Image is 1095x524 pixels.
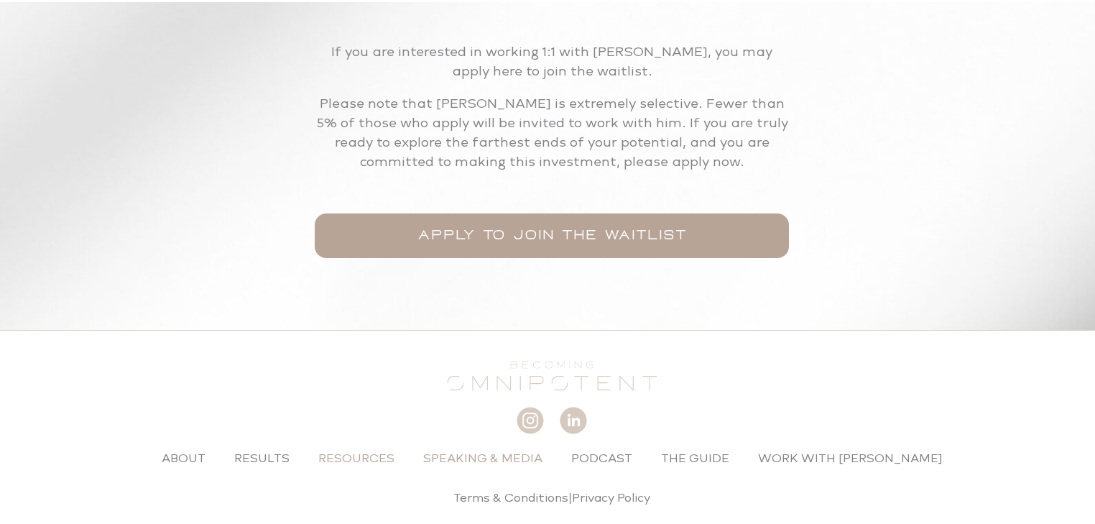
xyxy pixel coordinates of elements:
[744,440,957,473] a: Work with [PERSON_NAME]
[557,440,647,473] a: Podcast
[453,489,568,502] a: Terms & Conditions
[106,487,997,505] p: |
[572,489,650,502] a: Privacy Policy
[315,40,789,79] p: If you are interested in working 1:1 with [PERSON_NAME], you may apply here to join the waitlist.
[147,440,220,473] a: About
[315,92,789,170] p: Please note that [PERSON_NAME] is extremely selective. Fewer than 5% of those who apply will be i...
[409,440,557,473] a: Speaking & Media
[647,440,744,473] a: The Guide
[315,211,789,256] a: Apply To Join The Waitlist
[220,440,304,473] a: Results
[304,440,409,473] a: Resources
[106,440,997,473] nav: Menu
[417,226,687,242] span: Apply To Join The Waitlist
